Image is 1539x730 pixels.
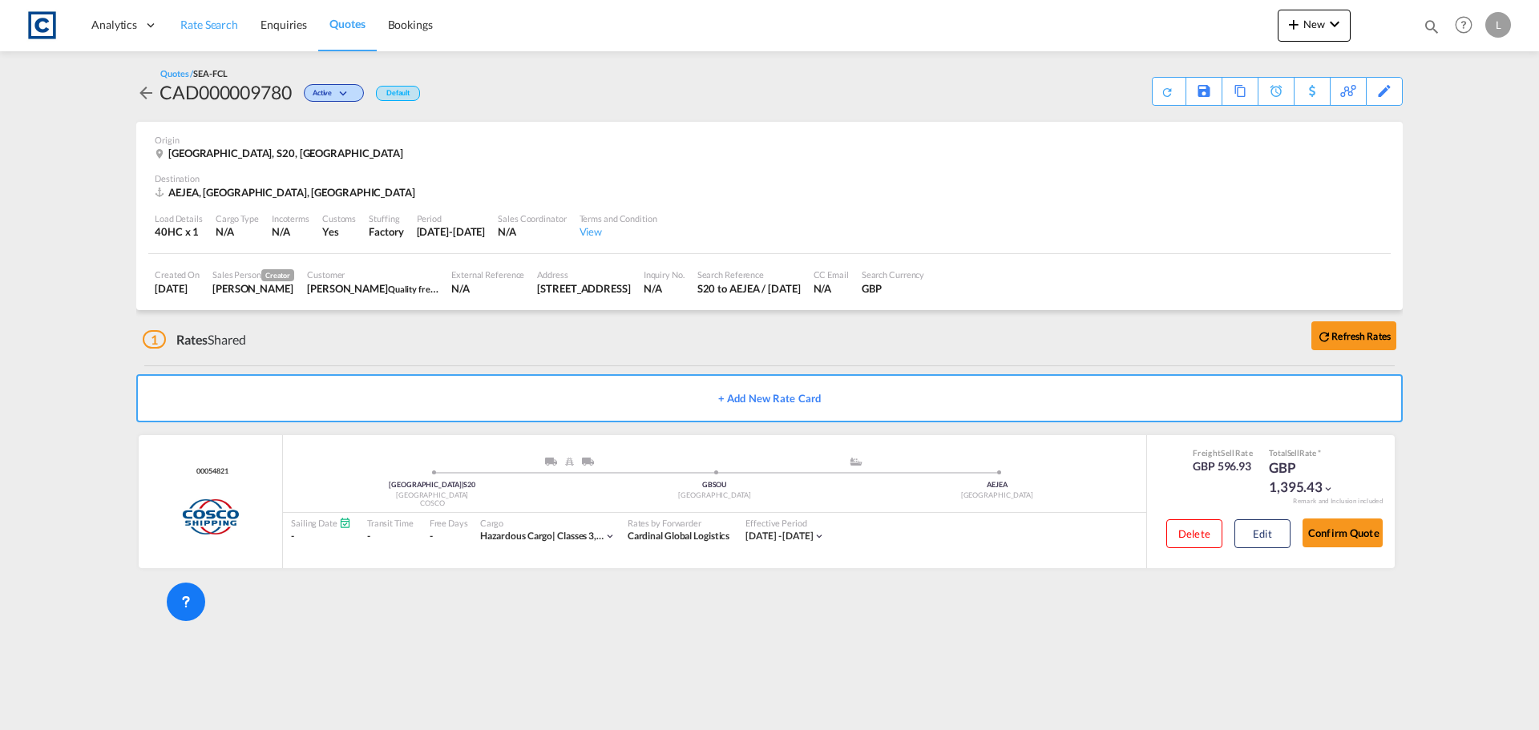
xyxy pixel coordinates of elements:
[336,90,355,99] md-icon: icon-chevron-down
[463,480,475,489] span: S20
[376,86,420,101] div: Default
[291,498,573,509] div: COSCO
[1269,458,1349,497] div: GBP 1,395.43
[155,146,407,160] div: Sheffield, S20, United Kingdom
[272,224,290,239] div: N/A
[24,7,60,43] img: 1fdb9190129311efbfaf67cbb4249bed.jpeg
[1450,11,1485,40] div: Help
[272,212,309,224] div: Incoterms
[628,530,730,542] span: Cardinal Global Logistics
[160,79,292,105] div: CAD000009780
[1423,18,1440,42] div: icon-magnify
[1269,447,1349,458] div: Total Rate
[580,212,657,224] div: Terms and Condition
[1161,78,1177,99] div: Quote PDF is not available at this time
[291,517,351,529] div: Sailing Date
[430,517,468,529] div: Free Days
[856,480,1138,490] div: AEJEA
[291,490,573,501] div: [GEOGRAPHIC_DATA]
[480,530,604,543] div: classes 3,6,8,9 & 2.1
[628,517,730,529] div: Rates by Forwarder
[417,212,486,224] div: Period
[573,490,855,501] div: [GEOGRAPHIC_DATA]
[644,268,685,280] div: Inquiry No.
[573,480,855,490] div: GBSOU
[498,224,566,239] div: N/A
[91,17,137,33] span: Analytics
[498,212,566,224] div: Sales Coordinator
[628,530,730,543] div: Cardinal Global Logistics
[155,281,200,296] div: 17 Sep 2025
[193,68,227,79] span: SEA-FCL
[155,172,1384,184] div: Destination
[1193,447,1253,458] div: Freight Rate
[451,281,524,296] div: N/A
[143,330,166,349] span: 1
[462,480,464,489] span: |
[1331,330,1391,342] b: Refresh Rates
[168,147,403,159] span: [GEOGRAPHIC_DATA], S20, [GEOGRAPHIC_DATA]
[1287,448,1300,458] span: Sell
[367,530,414,543] div: -
[1234,519,1291,548] button: Edit
[292,79,368,105] div: Change Status Here
[1303,518,1383,547] button: Confirm Quote
[329,17,365,30] span: Quotes
[846,458,866,466] md-icon: assets/icons/custom/ship-fill.svg
[480,530,557,542] span: Hazardous Cargo
[322,212,356,224] div: Customs
[339,517,351,529] md-icon: Schedules Available
[216,224,259,239] div: N/A
[862,281,925,296] div: GBP
[1284,18,1344,30] span: New
[160,67,228,79] div: Quotes /SEA-FCL
[451,268,524,280] div: External Reference
[180,18,238,31] span: Rate Search
[537,281,630,296] div: Building 131, Humber Enterprise Park, Mercury Aviation Way Brough, Hull , East Riding of Yorkshir...
[307,268,438,280] div: Customer
[1186,78,1222,105] div: Save As Template
[1450,11,1477,38] span: Help
[1161,85,1174,99] md-icon: icon-refresh
[155,212,203,224] div: Load Details
[180,497,240,537] img: COSCO
[388,282,463,295] span: Quality freight Hull
[136,374,1403,422] button: + Add New Rate Card
[1166,519,1222,548] button: Delete
[367,517,414,529] div: Transit Time
[430,530,433,543] div: -
[212,281,294,296] div: Lauren Prentice
[580,224,657,239] div: View
[313,88,336,103] span: Active
[1485,12,1511,38] div: L
[389,480,463,489] span: [GEOGRAPHIC_DATA]
[136,79,160,105] div: icon-arrow-left
[1281,497,1395,506] div: Remark and Inclusion included
[1323,483,1334,494] md-icon: icon-chevron-down
[1284,14,1303,34] md-icon: icon-plus 400-fg
[1317,329,1331,344] md-icon: icon-refresh
[480,517,616,529] div: Cargo
[307,281,438,296] div: Andrea Driscoll
[745,530,814,543] div: 01 Sep 2025 - 30 Sep 2025
[604,530,616,542] md-icon: icon-chevron-down
[814,530,825,542] md-icon: icon-chevron-down
[1325,14,1344,34] md-icon: icon-chevron-down
[745,530,814,542] span: [DATE] - [DATE]
[212,268,294,281] div: Sales Person
[644,281,685,296] div: N/A
[856,490,1138,501] div: [GEOGRAPHIC_DATA]
[1221,448,1234,458] span: Sell
[545,458,557,466] img: ROAD
[143,331,246,349] div: Shared
[155,268,200,280] div: Created On
[537,268,630,280] div: Address
[369,212,403,224] div: Stuffing
[1278,10,1351,42] button: icon-plus 400-fgNewicon-chevron-down
[1193,458,1253,474] div: GBP 596.93
[565,458,573,466] img: RAIL
[582,458,594,466] img: ROAD
[1311,321,1396,350] button: icon-refreshRefresh Rates
[192,466,228,477] span: 00054821
[155,134,1384,146] div: Origin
